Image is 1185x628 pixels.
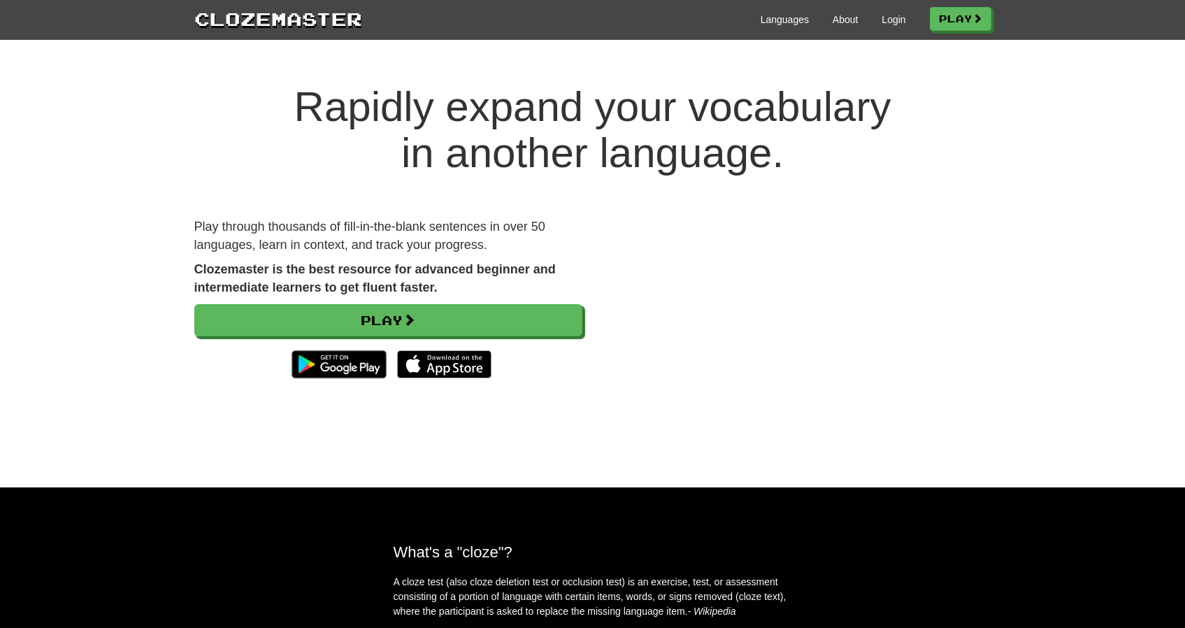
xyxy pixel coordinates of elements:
[394,543,792,561] h2: What's a "cloze"?
[194,262,556,294] strong: Clozemaster is the best resource for advanced beginner and intermediate learners to get fluent fa...
[761,13,809,27] a: Languages
[194,218,582,254] p: Play through thousands of fill-in-the-blank sentences in over 50 languages, learn in context, and...
[194,6,362,31] a: Clozemaster
[833,13,859,27] a: About
[394,575,792,619] p: A cloze test (also cloze deletion test or occlusion test) is an exercise, test, or assessment con...
[930,7,991,31] a: Play
[397,350,491,378] img: Download_on_the_App_Store_Badge_US-UK_135x40-25178aeef6eb6b83b96f5f2d004eda3bffbb37122de64afbaef7...
[882,13,905,27] a: Login
[285,343,393,385] img: Get it on Google Play
[688,606,736,617] em: - Wikipedia
[194,304,582,336] a: Play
